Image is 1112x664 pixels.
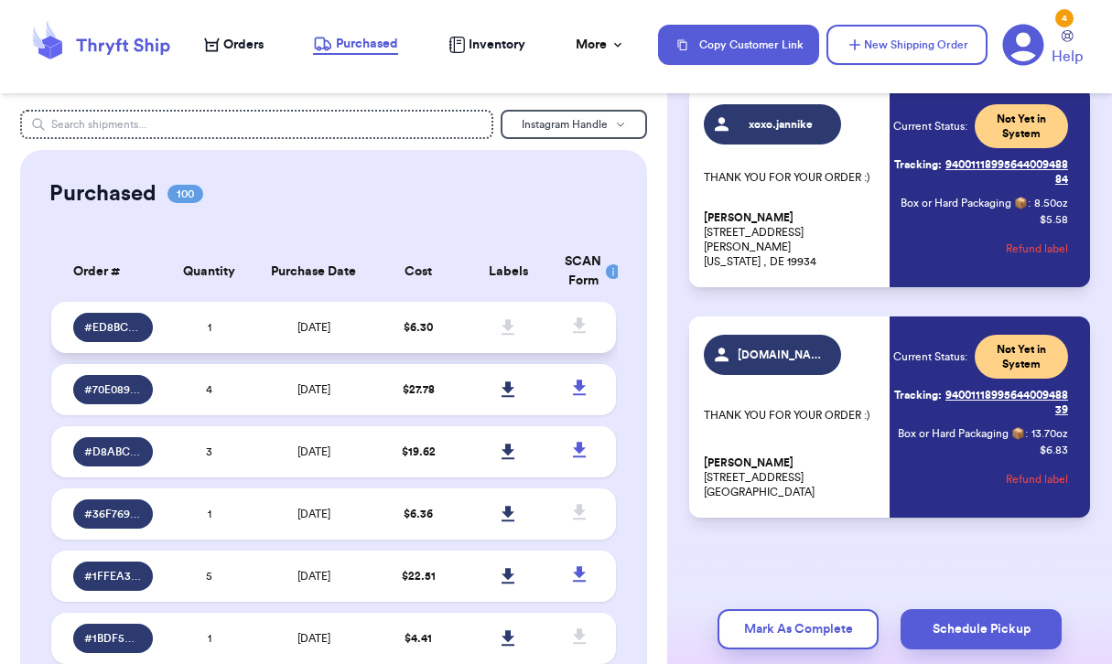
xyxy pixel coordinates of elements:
p: THANK YOU FOR YOUR ORDER :) [704,408,879,423]
span: $ 27.78 [403,384,435,395]
span: 1 [208,633,211,644]
a: Tracking:9400111899564400948839 [893,380,1068,424]
th: Labels [463,241,554,302]
span: # 1BDF5CC7 [84,631,142,646]
span: : [1028,196,1031,210]
span: Not Yet in System [986,342,1057,371]
span: 1 [208,322,211,333]
button: Copy Customer Link [658,25,819,65]
th: Purchase Date [254,241,373,302]
span: $ 19.62 [402,446,436,457]
p: [STREET_ADDRESS][PERSON_NAME] [US_STATE] , DE 19934 [704,210,879,269]
p: $ 5.58 [1040,212,1068,227]
span: Current Status: [893,349,967,364]
a: Inventory [448,36,525,54]
button: Mark As Complete [718,609,879,649]
p: $ 6.83 [1040,443,1068,457]
span: $ 6.36 [404,509,433,519]
span: 1 [208,509,211,519]
a: Help [1052,30,1083,68]
th: Order # [51,241,164,302]
span: [DATE] [297,633,330,644]
a: 4 [1002,24,1044,66]
span: Instagram Handle [522,119,608,130]
span: [DATE] [297,571,330,582]
span: Not Yet in System [986,112,1057,141]
th: Cost [373,241,464,302]
div: SCAN Form [565,252,594,291]
span: [DATE] [297,322,330,333]
span: [DATE] [297,446,330,457]
span: Current Status: [893,119,967,134]
button: Refund label [1006,229,1068,269]
span: 100 [167,185,203,203]
p: THANK YOU FOR YOUR ORDER :) [704,170,879,185]
span: # 1FFEA37C [84,569,142,584]
span: # D8ABC663 [84,444,142,459]
button: Refund label [1006,459,1068,499]
span: Tracking: [894,157,942,172]
span: # ED8BC781 [84,320,142,335]
span: $ 4.41 [405,633,432,644]
th: Quantity [164,241,254,302]
span: 3 [206,446,212,457]
span: [PERSON_NAME] [704,211,794,225]
input: Search shipments... [20,110,493,139]
span: Box or Hard Packaging 📦 [898,428,1025,439]
h2: Purchased [49,179,157,209]
span: Help [1052,46,1083,68]
a: Purchased [313,35,398,55]
button: Schedule Pickup [901,609,1062,649]
div: 4 [1055,9,1074,27]
span: xoxo.jannike [738,117,825,132]
span: Box or Hard Packaging 📦 [901,198,1028,209]
span: 5 [206,571,212,582]
span: [DATE] [297,384,330,395]
span: 4 [206,384,212,395]
span: [DATE] [297,509,330,519]
span: 13.70 oz [1031,426,1068,441]
span: 8.50 oz [1034,196,1068,210]
span: Purchased [336,35,398,53]
span: $ 6.30 [404,322,433,333]
a: Tracking:9400111899564400948884 [893,150,1068,194]
span: [PERSON_NAME] [704,456,794,470]
button: Instagram Handle [501,110,647,139]
a: Orders [204,36,264,54]
span: $ 22.51 [402,571,436,582]
p: [STREET_ADDRESS] [GEOGRAPHIC_DATA] [704,455,879,499]
span: [DOMAIN_NAME] [738,348,825,362]
div: More [576,36,625,54]
span: # 36F7694D [84,507,142,521]
button: New Shipping Order [826,25,988,65]
span: : [1025,426,1028,441]
span: Inventory [469,36,525,54]
span: Orders [223,36,264,54]
span: # 70E089AC [84,382,142,397]
span: Tracking: [894,388,942,402]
